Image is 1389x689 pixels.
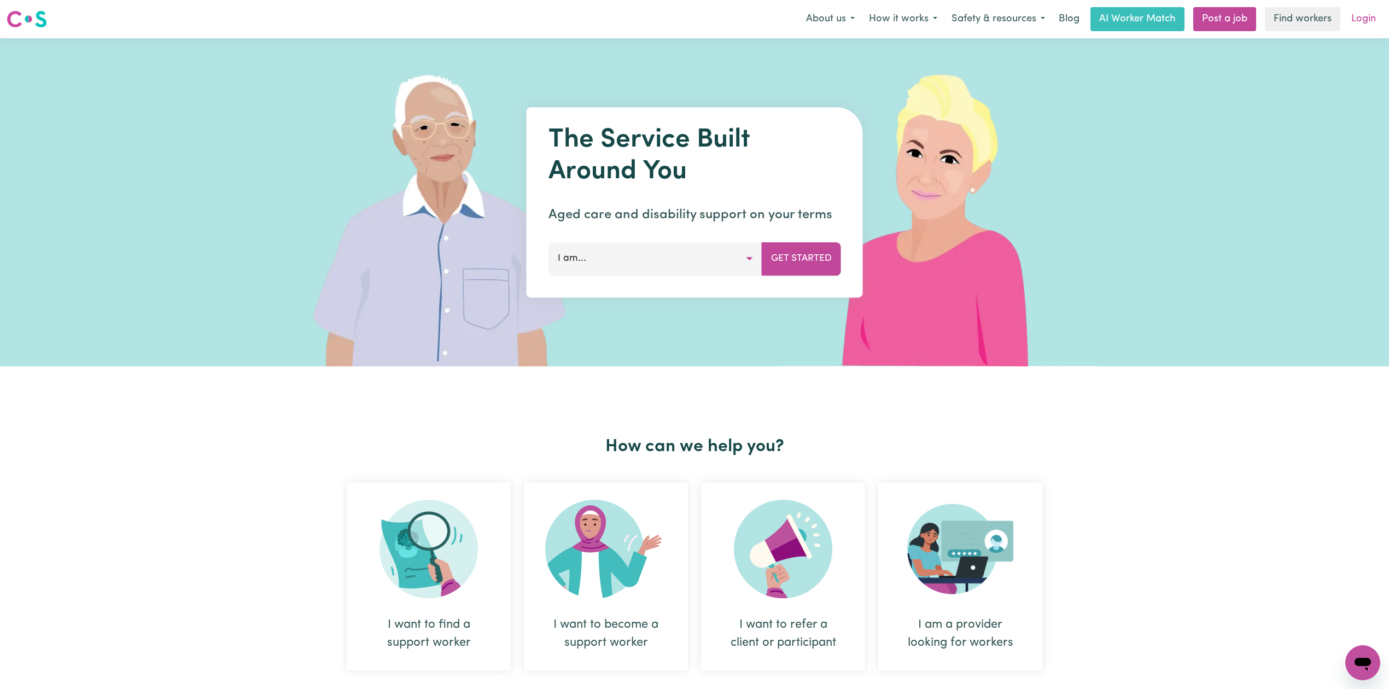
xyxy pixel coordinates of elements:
a: Find workers [1265,7,1340,31]
button: I am... [548,242,762,275]
button: Get Started [762,242,841,275]
h2: How can we help you? [340,436,1049,457]
div: I am a provider looking for workers [904,616,1016,652]
div: I want to refer a client or participant [701,482,865,670]
a: Blog [1052,7,1086,31]
img: Search [380,500,478,598]
h1: The Service Built Around You [548,125,841,188]
iframe: Button to launch messaging window [1345,645,1380,680]
a: AI Worker Match [1090,7,1184,31]
a: Careseekers logo [7,7,47,32]
div: I am a provider looking for workers [878,482,1042,670]
img: Careseekers logo [7,9,47,29]
button: About us [799,8,862,31]
div: I want to find a support worker [373,616,485,652]
div: I want to find a support worker [347,482,511,670]
a: Post a job [1193,7,1256,31]
div: I want to refer a client or participant [727,616,839,652]
p: Aged care and disability support on your terms [548,205,841,225]
button: How it works [862,8,944,31]
div: I want to become a support worker [550,616,662,652]
button: Safety & resources [944,8,1052,31]
img: Refer [734,500,832,598]
img: Become Worker [545,500,667,598]
a: Login [1345,7,1382,31]
div: I want to become a support worker [524,482,688,670]
img: Provider [907,500,1013,598]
